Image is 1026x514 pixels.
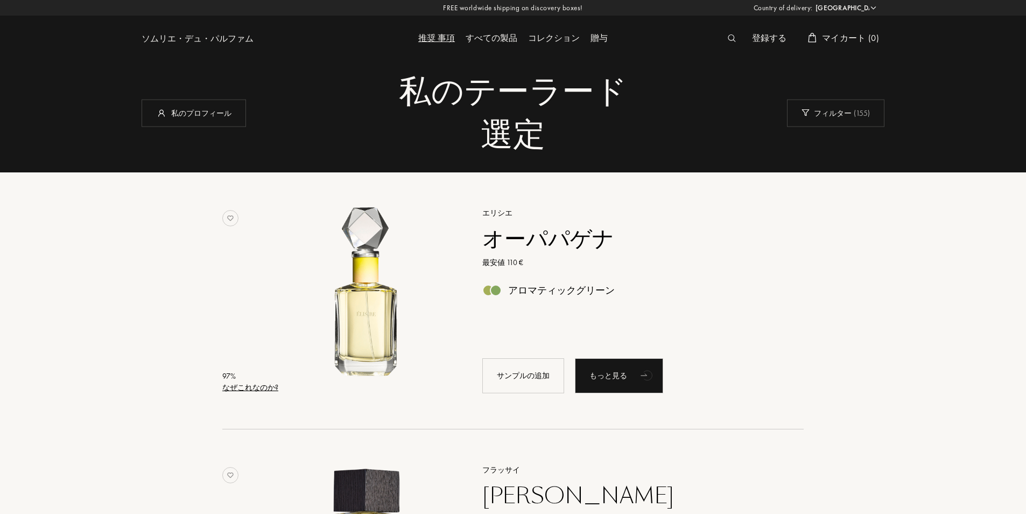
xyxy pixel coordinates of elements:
font: 97 [222,371,230,381]
a: 最安値 110 € [474,257,788,268]
img: no_like_p.png [222,467,238,483]
div: すべての製品 [460,32,523,46]
a: 推奨 事項 [413,32,460,44]
div: 贈与 [585,32,613,46]
span: ( 155 ) [852,108,870,117]
div: % [222,371,278,382]
img: Eau Papaguéna Élisire [278,206,457,385]
img: no_like_p.png [222,210,238,226]
span: Country of delivery: [754,3,813,13]
a: Eau Papaguéna Élisire [278,194,466,406]
div: 登録する [747,32,792,46]
a: ソムリエ・デュ・パルファム [142,32,254,45]
span: マイカート (0) [822,32,879,44]
div: 私のテーラード [150,70,876,113]
a: エリシエ [474,207,788,219]
div: 選定 [150,113,876,156]
img: search_icn_white.svg [728,34,736,42]
div: アロマティックグリーン [508,284,615,296]
a: もっと見るアニメーション [575,358,663,393]
a: コレクション [523,32,585,44]
a: 登録する [747,32,792,44]
div: アニメーション [637,364,658,386]
a: オーパパゲナ [474,226,788,252]
font: FREE worldwide shipping on discovery boxes! [443,3,582,12]
div: 推奨 事項 [413,32,460,46]
font: フィルター [814,108,852,117]
a: 贈与 [585,32,613,44]
a: [PERSON_NAME] [474,483,788,509]
img: cart_white.svg [808,33,817,43]
div: なぜこれなのか? [222,382,278,393]
a: フラッサイ [474,464,788,476]
a: すべての製品 [460,32,523,44]
div: サンプルの追加 [482,358,564,393]
img: new_filter_w.svg [802,109,810,116]
font: 私のプロフィール [171,108,231,117]
img: profil_icn_w.svg [156,107,167,118]
font: もっと見る [589,371,627,380]
div: コレクション [523,32,585,46]
a: アロマティックグリーン [474,288,788,299]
